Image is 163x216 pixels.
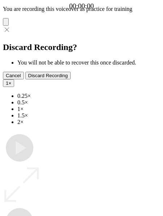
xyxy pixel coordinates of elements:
button: Cancel [3,72,24,79]
li: 2× [17,119,160,125]
h2: Discard Recording? [3,42,160,52]
button: Discard Recording [25,72,71,79]
a: 00:00:00 [69,2,94,10]
li: You will not be able to recover this once discarded. [17,59,160,66]
button: 1× [3,79,14,87]
span: 1 [6,80,8,86]
li: 0.25× [17,93,160,99]
li: 1.5× [17,112,160,119]
li: 0.5× [17,99,160,106]
li: 1× [17,106,160,112]
p: You are recording this voiceover as practice for training [3,6,160,12]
